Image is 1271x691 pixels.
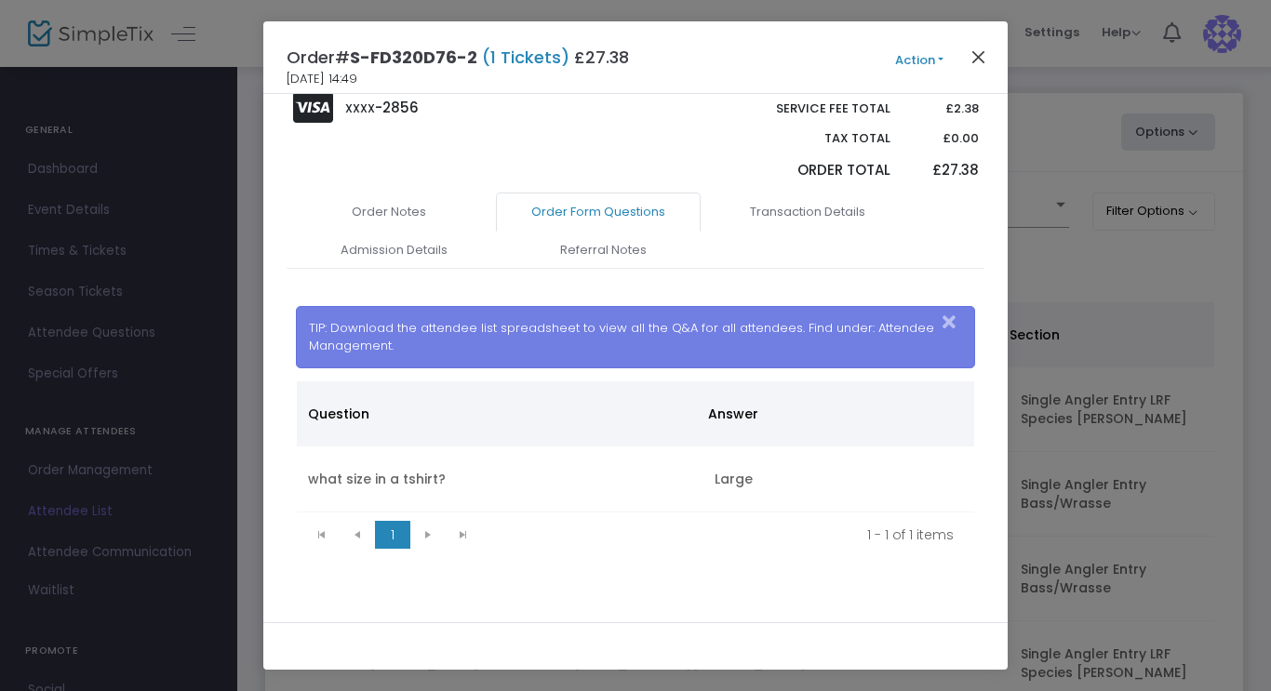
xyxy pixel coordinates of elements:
span: -2856 [375,98,419,117]
p: Tax Total [732,129,890,148]
p: Order Total [732,160,890,181]
span: Page 1 [375,521,410,549]
a: Referral Notes [501,231,705,270]
span: XXXX [345,100,375,116]
td: Large [703,446,974,512]
th: Answer [697,381,964,446]
p: £2.38 [908,100,978,118]
th: Question [297,381,697,446]
button: Action [863,50,975,71]
span: [DATE] 14:49 [287,70,357,88]
a: Transaction Details [705,193,910,232]
p: £27.38 [908,160,978,181]
p: £0.00 [908,129,978,148]
div: TIP: Download the attendee list spreadsheet to view all the Q&A for all attendees. Find under: At... [296,306,976,368]
p: Service Fee Total [732,100,890,118]
span: S-FD320D76-2 [350,46,477,69]
h4: Order# £27.38 [287,45,629,70]
div: Data table [297,381,975,512]
td: what size in a tshirt? [297,446,703,512]
button: Close [937,307,974,338]
kendo-pager-info: 1 - 1 of 1 items [494,525,955,544]
span: (1 Tickets) [477,46,574,69]
a: Admission Details [291,231,496,270]
a: Order Form Questions [496,193,701,232]
a: Order Notes [287,193,491,232]
button: Close [967,45,991,69]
